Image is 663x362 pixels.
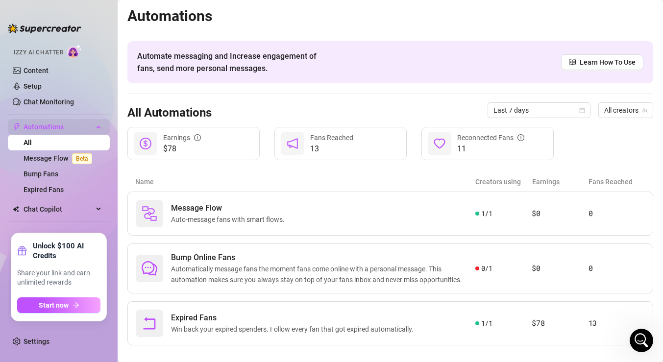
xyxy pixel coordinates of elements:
[39,301,69,309] span: Start now
[171,202,289,214] span: Message Flow
[163,143,201,155] span: $78
[135,176,475,187] article: Name
[194,134,201,141] span: info-circle
[24,338,49,345] a: Settings
[24,186,64,193] a: Expired Fans
[16,189,153,218] div: Once those updates are done, we’ll be able to proceed. Let me know if you need any help with this!
[157,33,180,43] div: thanks
[171,214,289,225] span: Auto-message fans with smart flows.
[47,287,54,295] button: Upload attachment
[24,82,42,90] a: Setup
[310,134,353,142] span: Fans Reached
[24,67,49,74] a: Content
[140,138,151,149] span: dollar
[35,49,188,80] div: I tried turning izzy on and still says contact team
[589,317,645,329] article: 13
[481,208,492,219] span: 1 / 1
[142,261,157,276] span: comment
[8,101,161,224] div: Hi! I see you’ve tried turning [PERSON_NAME] on but it still says to contact the team. To get eve...
[8,49,188,88] div: Mauricio says…
[28,5,44,21] img: Profile image for Ella
[481,318,492,329] span: 1 / 1
[532,317,588,329] article: $78
[580,57,636,68] span: Learn How To Use
[142,315,157,331] span: rollback
[532,263,588,274] article: $0
[24,170,58,178] a: Bump Fans
[569,59,576,66] span: read
[31,287,39,295] button: Gif picker
[8,88,188,101] div: [DATE]
[149,27,188,48] div: thanks
[171,264,475,285] span: Automatically message fans the moment fans come online with a personal message. This automation m...
[16,107,153,184] div: Hi! I see you’ve tried turning [PERSON_NAME] on but it still says to contact the team. To get eve...
[310,143,353,155] span: 13
[8,266,188,283] textarea: Message…
[73,302,79,309] span: arrow-right
[35,245,188,276] div: I have done the requirements. Could you help me get it started? thank you
[287,138,298,149] span: notification
[532,208,588,219] article: $0
[532,176,589,187] article: Earnings
[171,324,417,335] span: Win back your expired spenders. Follow every fan that got expired automatically.
[172,4,190,22] div: Close
[14,48,63,57] span: Izzy AI Chatter
[153,4,172,23] button: Home
[579,107,585,113] span: calendar
[137,50,326,74] span: Automate messaging and Increase engagement of fans, send more personal messages.
[589,208,645,219] article: 0
[493,103,585,118] span: Last 7 days
[481,263,492,274] span: 0 / 1
[67,44,82,58] img: AI Chatter
[6,4,25,23] button: go back
[589,176,645,187] article: Fans Reached
[13,123,21,131] span: thunderbolt
[15,287,23,295] button: Emoji picker
[48,9,111,17] h1: [PERSON_NAME]
[630,329,653,352] iframe: Intercom live chat
[171,252,475,264] span: Bump Online Fans
[72,153,92,164] span: Beta
[142,206,157,221] img: svg%3e
[8,101,188,232] div: Giselle says…
[8,232,188,245] div: [DATE]
[457,132,524,143] div: Reconnected Fans
[434,138,445,149] span: heart
[127,7,653,25] h2: Automations
[163,132,201,143] div: Earnings
[33,241,100,261] strong: Unlock $100 AI Credits
[457,143,524,155] span: 11
[475,176,532,187] article: Creators using
[17,297,100,313] button: Start nowarrow-right
[642,107,648,113] span: team
[62,287,70,295] button: Start recording
[24,139,32,146] a: All
[8,27,188,49] div: Mauricio says…
[24,154,96,162] a: Message FlowBeta
[13,206,19,213] img: Chat Copilot
[24,201,93,217] span: Chat Copilot
[43,55,180,74] div: I tried turning izzy on and still says contact team
[127,105,212,121] h3: All Automations
[168,283,184,299] button: Send a message…
[24,119,93,135] span: Automations
[517,134,524,141] span: info-circle
[561,54,643,70] a: Learn How To Use
[8,24,81,33] img: logo-BBDzfeDw.svg
[24,98,74,106] a: Chat Monitoring
[604,103,647,118] span: All creators
[171,312,417,324] span: Expired Fans
[17,246,27,256] span: gift
[17,268,100,288] span: Share your link and earn unlimited rewards
[43,251,180,270] div: I have done the requirements. Could you help me get it started? thank you
[589,263,645,274] article: 0
[8,245,188,284] div: Mauricio says…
